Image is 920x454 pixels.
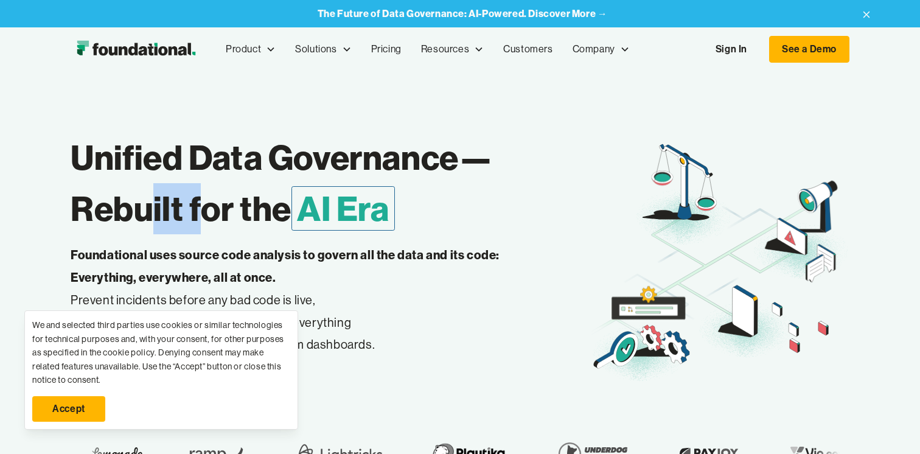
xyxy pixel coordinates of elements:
strong: The Future of Data Governance: AI-Powered. Discover More → [318,7,608,19]
div: Product [216,29,285,69]
div: Solutions [285,29,361,69]
a: The Future of Data Governance: AI-Powered. Discover More → [318,8,608,19]
div: We and selected third parties use cookies or similar technologies for technical purposes and, wit... [32,318,290,386]
div: Resources [421,41,469,57]
a: home [71,37,201,61]
div: Resources [411,29,493,69]
div: Solutions [295,41,336,57]
img: Foundational Logo [71,37,201,61]
a: See a Demo [769,36,849,63]
p: Prevent incidents before any bad code is live, track data and AI pipelines, and govern everything... [71,244,538,356]
a: Pricing [361,29,411,69]
a: Customers [493,29,562,69]
strong: Foundational uses source code analysis to govern all the data and its code: Everything, everywher... [71,247,500,285]
h1: Unified Data Governance— Rebuilt for the [71,132,590,234]
a: Sign In [703,37,759,62]
a: Accept [32,396,105,422]
div: Product [226,41,261,57]
iframe: Chat Widget [859,396,920,454]
div: Company [573,41,615,57]
div: Company [563,29,639,69]
span: AI Era [291,186,395,231]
